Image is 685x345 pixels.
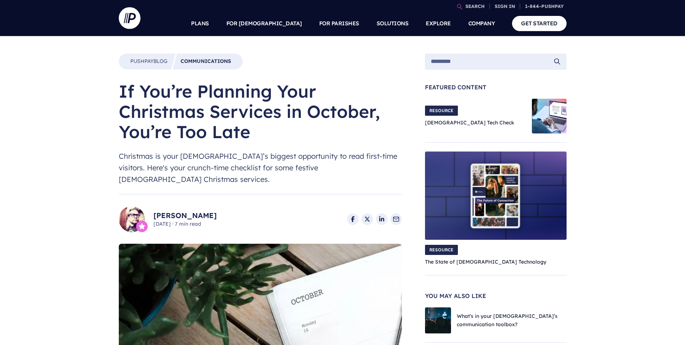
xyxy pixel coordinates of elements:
[119,150,402,185] span: Christmas is your [DEMOGRAPHIC_DATA]’s biggest opportunity to read first-time visitors. Here's yo...
[457,313,558,328] a: What’s in your [DEMOGRAPHIC_DATA]’s communication toolbox?
[425,84,567,90] span: Featured Content
[119,81,402,142] h1: If You’re Planning Your Christmas Services in October, You’re Too Late
[426,11,451,36] a: EXPLORE
[425,259,546,265] a: The State of [DEMOGRAPHIC_DATA] Technology
[468,11,495,36] a: COMPANY
[153,210,217,221] a: [PERSON_NAME]
[425,245,458,255] span: RESOURCE
[181,58,231,65] a: Communications
[377,11,409,36] a: SOLUTIONS
[319,11,359,36] a: FOR PARISHES
[390,213,402,225] a: Share via Email
[153,221,217,228] span: [DATE] 7 min read
[226,11,302,36] a: FOR [DEMOGRAPHIC_DATA]
[425,106,458,116] span: RESOURCE
[172,221,173,227] span: ·
[361,213,373,225] a: Share on X
[512,16,567,31] a: GET STARTED
[532,99,567,133] img: Church Tech Check Blog Hero Image
[347,213,359,225] a: Share on Facebook
[425,119,514,126] a: [DEMOGRAPHIC_DATA] Tech Check
[130,58,168,65] a: PushpayBlog
[425,293,567,299] span: You May Also Like
[191,11,209,36] a: PLANS
[130,58,153,64] span: Pushpay
[119,206,145,232] img: Jayson D. Bradley
[376,213,387,225] a: Share on LinkedIn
